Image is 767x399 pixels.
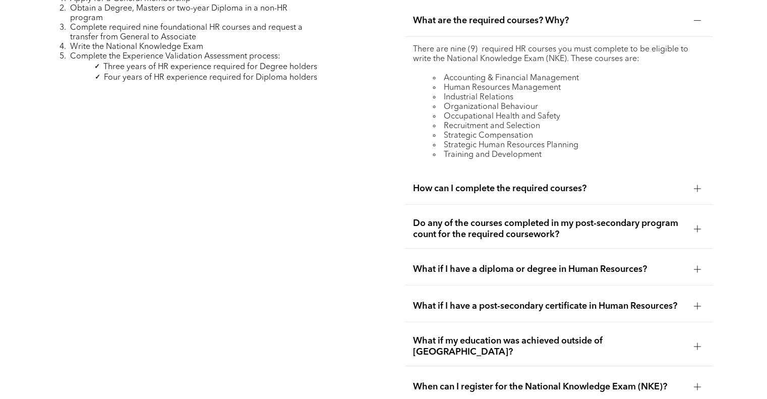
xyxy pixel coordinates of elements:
[413,45,704,64] p: There are nine (9) required HR courses you must complete to be eligible to write the National Kno...
[413,381,685,392] span: When can I register for the National Knowledge Exam (NKE)?
[433,141,704,150] li: Strategic Human Resources Planning
[433,102,704,112] li: Organizational Behaviour
[433,93,704,102] li: Industrial Relations
[413,183,685,194] span: How can I complete the required courses?
[413,301,685,312] span: What if I have a post-secondary certificate in Human Resources?
[70,52,280,61] span: Complete the Experience Validation Assessment process:
[413,335,685,358] span: What if my education was achieved outside of [GEOGRAPHIC_DATA]?
[104,74,317,82] span: Four years of HR experience required for Diploma holders
[433,131,704,141] li: Strategic Compensation
[103,63,317,71] span: Three years of HR experience required for Degree holders
[433,83,704,93] li: Human Resources Management
[413,218,685,240] span: Do any of the courses completed in my post-secondary program count for the required coursework?
[433,122,704,131] li: Recruitment and Selection
[70,43,203,51] span: Write the National Knowledge Exam
[70,5,287,22] span: Obtain a Degree, Masters or two-year Diploma in a non-HR program
[433,74,704,83] li: Accounting & Financial Management
[413,15,685,26] span: What are the required courses? Why?
[433,112,704,122] li: Occupational Health and Safety
[70,24,303,41] span: Complete required nine foundational HR courses and request a transfer from General to Associate
[413,264,685,275] span: What if I have a diploma or degree in Human Resources?
[433,150,704,160] li: Training and Development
